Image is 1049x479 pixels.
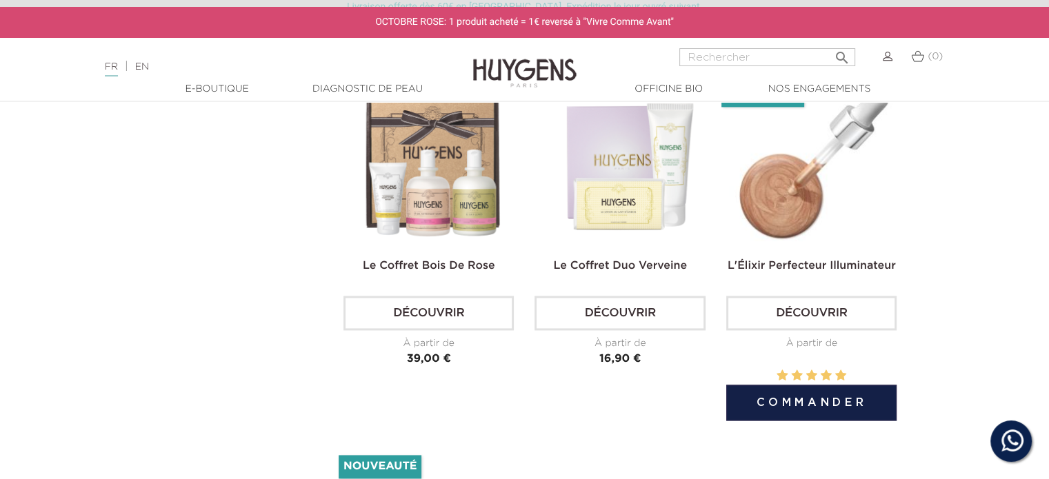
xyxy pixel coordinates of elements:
[835,367,846,385] label: 5
[726,296,897,330] a: Découvrir
[750,82,888,96] a: Nos engagements
[821,367,832,385] label: 4
[343,296,514,330] a: Découvrir
[363,261,495,272] a: Le Coffret Bois de Rose
[407,354,451,365] span: 39,00 €
[148,82,286,96] a: E-Boutique
[346,77,517,247] img: coffret bois de rose
[105,62,118,77] a: FR
[343,336,514,351] div: À partir de
[791,367,802,385] label: 2
[537,77,708,247] img: coffret duo verveine
[339,455,421,478] li: Nouveauté
[98,59,427,75] div: |
[535,296,705,330] a: Découvrir
[600,82,738,96] a: Officine Bio
[777,367,788,385] label: 1
[535,336,705,351] div: À partir de
[829,44,854,63] button: 
[473,37,577,90] img: Huygens
[806,367,817,385] label: 3
[599,354,641,365] span: 16,90 €
[553,261,687,272] a: Le Coffret Duo Verveine
[726,385,897,420] button: Commander
[928,52,943,61] span: (0)
[135,62,149,72] a: EN
[726,336,897,351] div: À partir de
[728,261,896,272] a: L'Élixir Perfecteur Illuminateur
[299,82,437,96] a: Diagnostic de peau
[833,45,850,62] i: 
[679,48,855,66] input: Rechercher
